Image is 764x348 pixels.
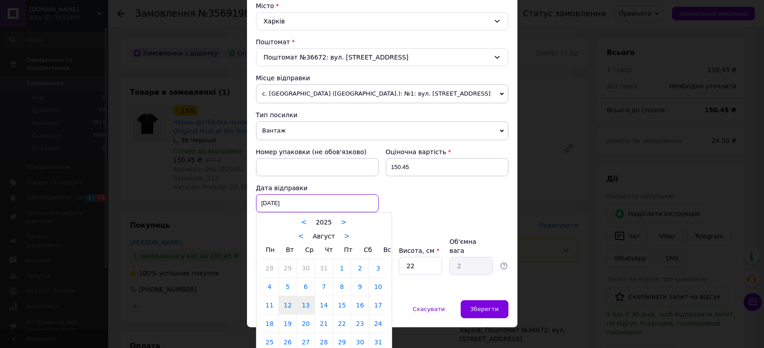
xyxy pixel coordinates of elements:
a: 19 [279,315,297,333]
a: 29 [279,259,297,277]
a: 10 [369,278,387,296]
a: 13 [297,296,315,314]
span: Август [313,233,335,240]
a: 18 [261,315,279,333]
a: 4 [261,278,279,296]
span: Скасувати [413,306,445,312]
a: 23 [351,315,369,333]
a: < [298,232,304,240]
a: 16 [351,296,369,314]
a: 12 [279,296,297,314]
a: 28 [261,259,279,277]
span: 2025 [316,219,332,226]
a: 11 [261,296,279,314]
span: Пн [266,246,275,253]
a: 1 [333,259,351,277]
a: 8 [333,278,351,296]
span: Ср [305,246,314,253]
a: 3 [369,259,387,277]
span: Пт [344,246,352,253]
a: 22 [333,315,351,333]
span: Сб [364,246,372,253]
a: 30 [297,259,315,277]
span: Вс [384,246,391,253]
a: 15 [333,296,351,314]
a: 31 [315,259,333,277]
a: 17 [369,296,387,314]
a: 14 [315,296,333,314]
a: 2 [351,259,369,277]
a: > [341,218,347,226]
a: 21 [315,315,333,333]
a: 9 [351,278,369,296]
span: Зберегти [470,306,499,312]
a: 24 [369,315,387,333]
a: < [301,218,307,226]
a: > [344,232,350,240]
span: Чт [325,246,333,253]
a: 5 [279,278,297,296]
a: 7 [315,278,333,296]
a: 6 [297,278,315,296]
a: 20 [297,315,315,333]
span: Вт [286,246,294,253]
